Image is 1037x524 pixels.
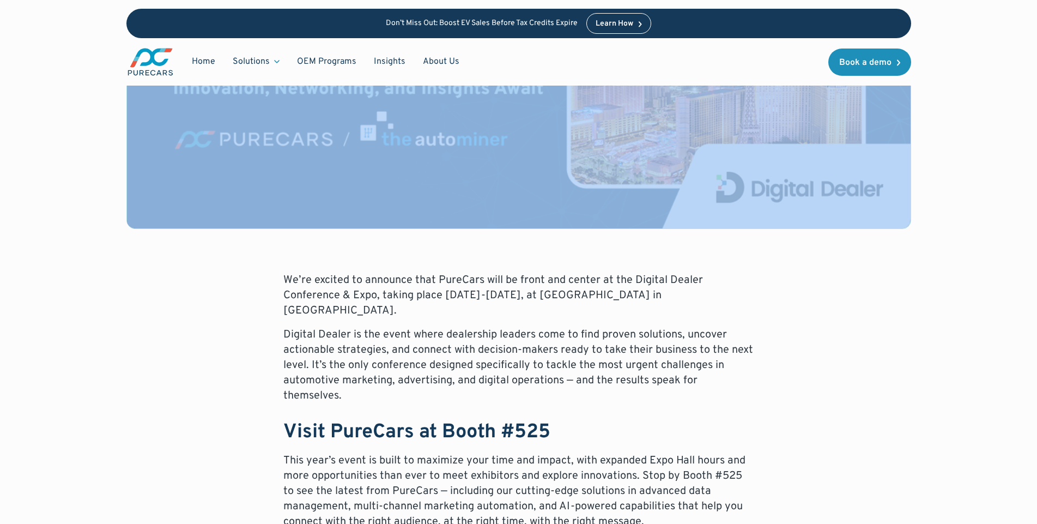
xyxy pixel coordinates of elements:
[586,13,651,34] a: Learn How
[288,51,365,72] a: OEM Programs
[365,51,414,72] a: Insights
[839,58,892,67] div: Book a demo
[386,19,578,28] p: Don’t Miss Out: Boost EV Sales Before Tax Credits Expire
[233,56,270,68] div: Solutions
[828,49,911,76] a: Book a demo
[283,420,550,445] strong: Visit PureCars at Booth #525
[126,47,174,77] a: main
[414,51,468,72] a: About Us
[283,327,754,403] p: Digital Dealer is the event where dealership leaders come to find proven solutions, uncover actio...
[126,47,174,77] img: purecars logo
[224,51,288,72] div: Solutions
[183,51,224,72] a: Home
[596,20,633,28] div: Learn How
[283,273,754,318] p: We’re excited to announce that PureCars will be front and center at the Digital Dealer Conference...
